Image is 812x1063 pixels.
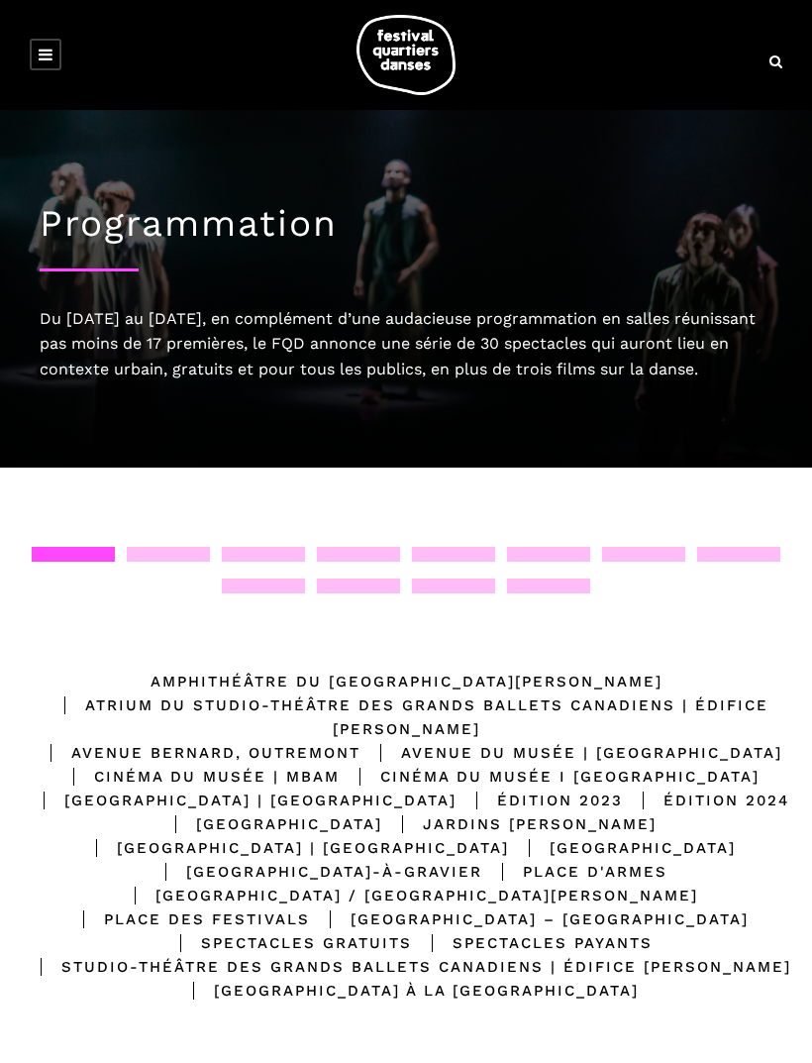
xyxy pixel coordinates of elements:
h1: Programmation [40,202,772,246]
div: Place d'Armes [482,860,667,884]
div: Édition 2024 [623,789,789,812]
div: Place des Festivals [63,907,310,931]
div: [GEOGRAPHIC_DATA] [155,812,382,836]
div: Spectacles gratuits [160,931,412,955]
div: Cinéma du Musée I [GEOGRAPHIC_DATA] [340,765,760,789]
div: [GEOGRAPHIC_DATA]-à-Gravier [146,860,482,884]
div: [GEOGRAPHIC_DATA] [509,836,736,860]
div: Avenue du Musée | [GEOGRAPHIC_DATA] [360,741,782,765]
div: [GEOGRAPHIC_DATA] – [GEOGRAPHIC_DATA] [310,907,749,931]
div: Amphithéâtre du [GEOGRAPHIC_DATA][PERSON_NAME] [151,670,662,693]
div: Jardins [PERSON_NAME] [382,812,657,836]
div: Cinéma du Musée | MBAM [53,765,340,789]
div: [GEOGRAPHIC_DATA] | [GEOGRAPHIC_DATA] [24,789,457,812]
div: [GEOGRAPHIC_DATA] | [GEOGRAPHIC_DATA] [76,836,509,860]
div: Du [DATE] au [DATE], en complément d’une audacieuse programmation en salles réunissant pas moins ... [40,306,772,382]
div: Avenue Bernard, Outremont [31,741,360,765]
div: Spectacles Payants [412,931,653,955]
div: Atrium du Studio-Théâtre des Grands Ballets Canadiens | Édifice [PERSON_NAME] [20,693,792,741]
div: Studio-Théâtre des Grands Ballets Canadiens | Édifice [PERSON_NAME] [21,955,791,979]
img: logo-fqd-med [356,15,456,95]
div: [GEOGRAPHIC_DATA] à la [GEOGRAPHIC_DATA] [173,979,639,1003]
div: Édition 2023 [457,789,623,812]
div: [GEOGRAPHIC_DATA] / [GEOGRAPHIC_DATA][PERSON_NAME] [115,884,698,907]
